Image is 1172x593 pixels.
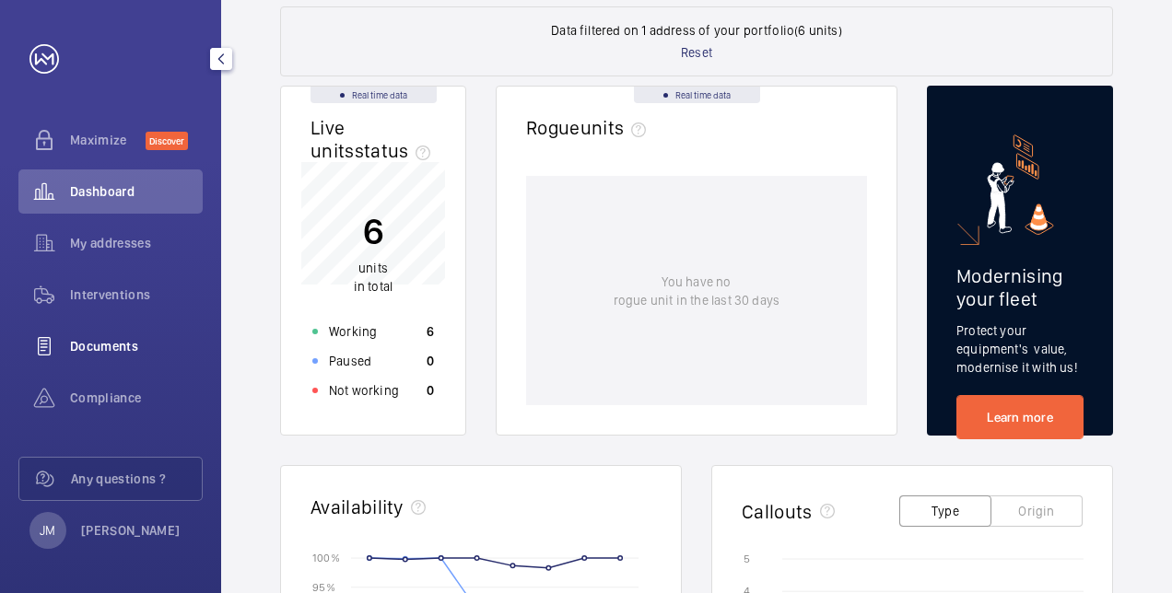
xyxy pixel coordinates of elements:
[614,273,779,309] p: You have no rogue unit in the last 30 days
[956,321,1084,377] p: Protect your equipment's value, modernise it with us!
[744,552,750,565] text: 5
[146,132,188,150] span: Discover
[355,139,439,162] span: status
[987,134,1054,235] img: marketing-card.svg
[354,259,393,296] p: in total
[70,182,203,201] span: Dashboard
[681,43,712,62] p: Reset
[312,551,340,564] text: 100 %
[634,87,760,103] div: Real time data
[70,389,203,407] span: Compliance
[71,470,202,488] span: Any questions ?
[427,381,434,400] p: 0
[329,352,371,370] p: Paused
[358,261,388,275] span: units
[81,521,181,540] p: [PERSON_NAME]
[899,495,991,527] button: Type
[427,322,434,341] p: 6
[40,521,55,540] p: JM
[580,116,654,139] span: units
[329,322,377,341] p: Working
[70,337,203,355] span: Documents
[70,234,203,252] span: My addresses
[329,381,399,400] p: Not working
[70,285,203,304] span: Interventions
[742,500,813,523] h2: Callouts
[70,131,146,149] span: Maximize
[956,395,1084,439] a: Learn more
[990,495,1083,527] button: Origin
[526,116,653,139] h2: Rogue
[956,264,1084,310] h2: Modernising your fleet
[311,495,404,518] h2: Availability
[551,21,842,40] p: Data filtered on 1 address of your portfolio (6 units)
[427,352,434,370] p: 0
[311,87,437,103] div: Real time data
[312,580,335,593] text: 95 %
[354,208,393,254] p: 6
[311,116,438,162] h2: Live units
